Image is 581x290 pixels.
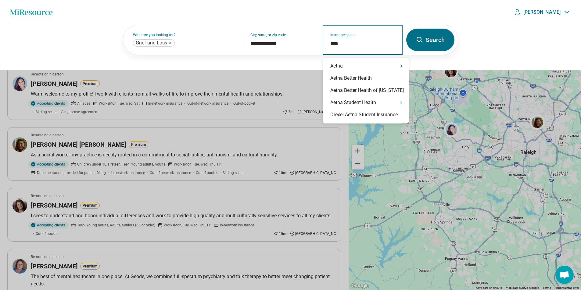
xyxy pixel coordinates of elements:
p: [PERSON_NAME] [523,9,561,15]
div: Aetna [323,60,409,72]
label: What are you looking for? [133,33,236,37]
div: Suggestions [323,60,409,121]
span: Grief and Loss [136,40,167,46]
div: Grief and Loss [133,39,175,47]
button: Grief and Loss [168,41,172,45]
div: Drexel Aetna Student Insurance [323,109,409,121]
button: Search [406,29,454,51]
div: Aetna Student Health [323,96,409,109]
a: Open chat [555,266,574,284]
div: Aetna Better Health [323,72,409,84]
div: Aetna Better Health of [US_STATE] [323,84,409,96]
